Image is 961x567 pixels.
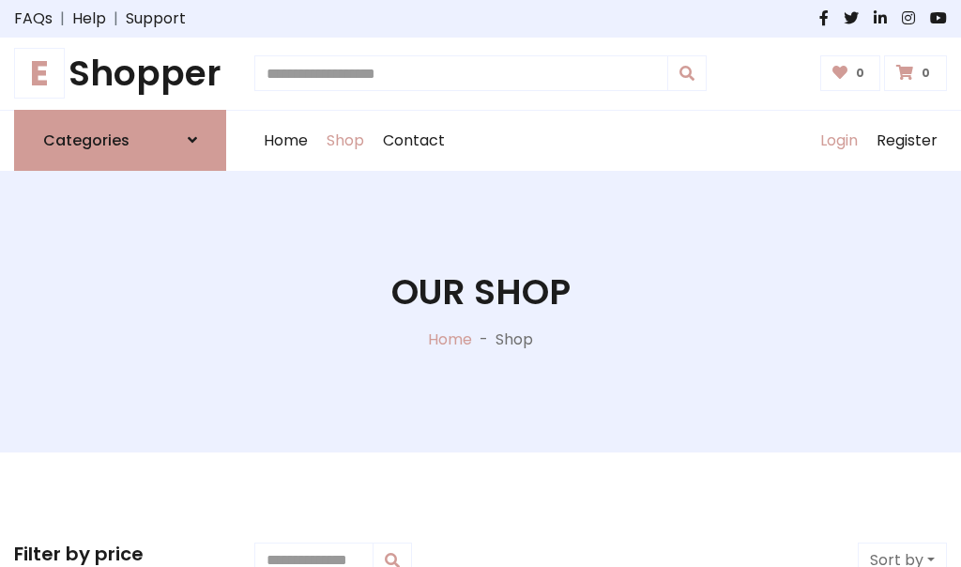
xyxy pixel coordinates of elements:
[72,8,106,30] a: Help
[811,111,867,171] a: Login
[472,329,496,351] p: -
[496,329,533,351] p: Shop
[14,48,65,99] span: E
[867,111,947,171] a: Register
[14,8,53,30] a: FAQs
[14,53,226,95] a: EShopper
[14,110,226,171] a: Categories
[374,111,454,171] a: Contact
[851,65,869,82] span: 0
[317,111,374,171] a: Shop
[884,55,947,91] a: 0
[53,8,72,30] span: |
[126,8,186,30] a: Support
[14,543,226,565] h5: Filter by price
[917,65,935,82] span: 0
[43,131,130,149] h6: Categories
[254,111,317,171] a: Home
[106,8,126,30] span: |
[14,53,226,95] h1: Shopper
[391,271,571,314] h1: Our Shop
[428,329,472,350] a: Home
[820,55,881,91] a: 0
